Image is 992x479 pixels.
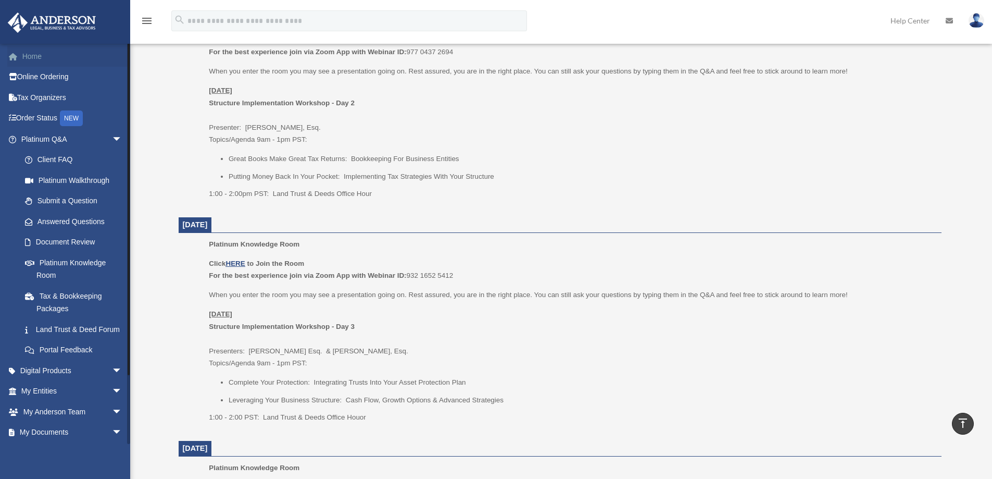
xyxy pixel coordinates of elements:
[112,443,133,464] span: arrow_drop_down
[7,67,138,88] a: Online Ordering
[174,14,185,26] i: search
[112,360,133,382] span: arrow_drop_down
[112,381,133,402] span: arrow_drop_down
[209,260,247,267] b: Click
[15,340,138,361] a: Portal Feedback
[141,15,153,27] i: menu
[112,401,133,423] span: arrow_drop_down
[209,34,934,58] p: 977 0437 2694
[209,289,934,301] p: When you enter the room you may see a presentation going on. Rest assured, you are in the right p...
[209,99,355,107] b: Structure Implementation Workshop - Day 2
[15,232,138,253] a: Document Review
[229,376,934,389] li: Complete Your Protection: Integrating Trusts Into Your Asset Protection Plan
[7,87,138,108] a: Tax Organizers
[15,191,138,212] a: Submit a Question
[7,360,138,381] a: Digital Productsarrow_drop_down
[15,319,138,340] a: Land Trust & Deed Forum
[209,272,406,279] b: For the best experience join via Zoom App with Webinar ID:
[7,108,138,129] a: Order StatusNEW
[7,46,138,67] a: Home
[183,444,208,452] span: [DATE]
[209,257,934,282] p: 932 1652 5412
[15,150,138,170] a: Client FAQ
[141,18,153,27] a: menu
[209,464,299,472] span: Platinum Knowledge Room
[7,422,138,443] a: My Documentsarrow_drop_down
[112,422,133,444] span: arrow_drop_down
[969,13,984,28] img: User Pic
[15,211,138,232] a: Answered Questions
[229,153,934,165] li: Great Books Make Great Tax Returns: Bookkeeping For Business Entities
[209,323,355,330] b: Structure Implementation Workshop - Day 3
[15,286,138,319] a: Tax & Bookkeeping Packages
[209,87,232,94] u: [DATE]
[183,220,208,229] span: [DATE]
[7,381,138,402] a: My Entitiesarrow_drop_down
[209,65,934,78] p: When you enter the room you may see a presentation going on. Rest assured, you are in the right p...
[957,417,969,429] i: vertical_align_top
[7,443,138,463] a: Online Learningarrow_drop_down
[209,310,232,318] u: [DATE]
[15,252,133,286] a: Platinum Knowledge Room
[5,13,99,33] img: Anderson Advisors Platinum Portal
[7,401,138,422] a: My Anderson Teamarrow_drop_down
[229,394,934,407] li: Leveraging Your Business Structure: Cash Flow, Growth Options & Advanced Strategies
[209,240,299,248] span: Platinum Knowledge Room
[15,170,138,191] a: Platinum Walkthrough
[209,308,934,370] p: Presenters: [PERSON_NAME] Esq. & [PERSON_NAME], Esq. Topics/Agenda 9am - 1pm PST:
[952,413,974,435] a: vertical_align_top
[209,411,934,424] p: 1:00 - 2:00 PST: Land Trust & Deeds Office Houor
[229,170,934,183] li: Putting Money Back In Your Pocket: Implementing Tax Strategies With Your Structure
[209,84,934,146] p: Presenter: [PERSON_NAME], Esq. Topics/Agenda 9am - 1pm PST:
[7,129,138,150] a: Platinum Q&Aarrow_drop_down
[209,48,406,56] b: For the best experience join via Zoom App with Webinar ID:
[247,260,305,267] b: to Join the Room
[112,129,133,150] span: arrow_drop_down
[225,260,245,267] a: HERE
[60,110,83,126] div: NEW
[209,188,934,200] p: 1:00 - 2:00pm PST: Land Trust & Deeds Office Hour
